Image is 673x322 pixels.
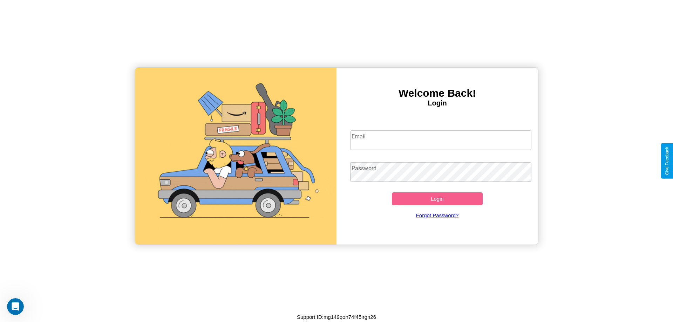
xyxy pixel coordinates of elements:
iframe: Intercom live chat [7,298,24,315]
a: Forgot Password? [347,205,528,225]
h4: Login [336,99,538,107]
button: Login [392,192,483,205]
p: Support ID: mg149qon74f45irgn26 [297,312,376,322]
img: gif [135,68,336,245]
h3: Welcome Back! [336,87,538,99]
div: Give Feedback [665,147,669,175]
